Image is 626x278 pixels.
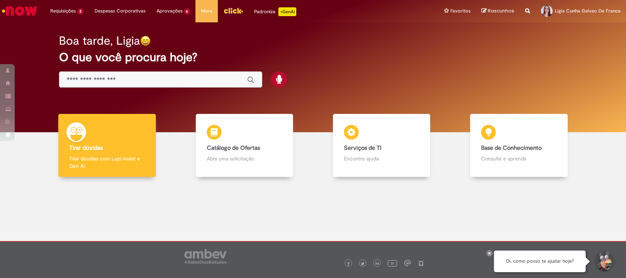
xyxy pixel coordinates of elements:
[376,262,379,266] img: logo_footer_linkedin.png
[481,144,542,152] b: Base de Conhecimento
[482,8,514,15] a: Rascunhos
[69,155,145,170] p: Tirar dúvidas com Lupi Assist e Gen Ai
[201,7,212,15] span: More
[388,258,397,268] img: logo_footer_youtube.png
[593,251,615,273] button: Iniciar Conversa de Suporte
[278,7,296,16] p: +GenAi
[59,51,567,64] h2: O que você procura hoje?
[313,114,450,177] a: Serviços de TI Encontre ajuda
[555,8,620,14] span: Ligia Cunha Galvao De Franca
[344,155,420,162] p: Encontre ajuda
[77,8,84,15] span: 2
[184,249,227,264] img: logo_footer_ambev_rotulo_gray.png
[254,7,296,16] div: Padroniza
[69,144,103,152] b: Tirar dúvidas
[450,114,587,177] a: Base de Conhecimento Consulte e aprenda
[404,260,411,266] img: logo_footer_workplace.png
[140,36,151,46] img: happy-face.png
[176,114,313,177] a: Catálogo de Ofertas Abra uma solicitação
[481,155,557,162] p: Consulte e aprenda
[184,8,190,15] span: 6
[347,262,350,266] img: logo_footer_facebook.png
[59,34,140,47] h2: Boa tarde, Ligia
[157,7,183,15] span: Aprovações
[223,5,243,16] img: click_logo_yellow_360x200.png
[207,144,260,152] b: Catálogo de Ofertas
[450,7,471,15] span: Favoritos
[1,4,39,18] img: ServiceNow
[39,114,176,177] a: Tirar dúvidas Tirar dúvidas com Lupi Assist e Gen Ai
[50,7,76,15] span: Requisições
[207,155,282,162] p: Abra uma solicitação
[95,7,146,15] span: Despesas Corporativas
[488,7,514,14] span: Rascunhos
[418,260,424,266] img: logo_footer_naosei.png
[494,251,586,272] div: Oi, como posso te ajudar hoje?
[361,262,365,266] img: logo_footer_twitter.png
[344,144,381,152] b: Serviços de TI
